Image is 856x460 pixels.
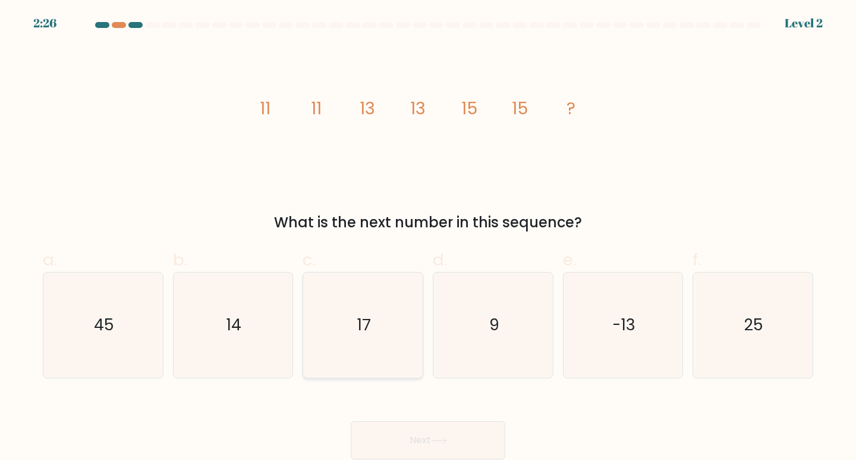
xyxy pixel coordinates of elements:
[94,314,114,336] text: 45
[567,96,575,120] tspan: ?
[357,314,370,336] text: 17
[410,96,426,120] tspan: 13
[43,248,57,271] span: a.
[612,314,635,336] text: -13
[785,14,823,32] div: Level 2
[226,314,241,336] text: 14
[693,248,701,271] span: f.
[360,96,375,120] tspan: 13
[33,14,56,32] div: 2:26
[50,212,806,233] div: What is the next number in this sequence?
[489,314,499,336] text: 9
[260,96,270,120] tspan: 11
[303,248,316,271] span: c.
[563,248,576,271] span: e.
[173,248,187,271] span: b.
[461,96,477,120] tspan: 15
[512,96,528,120] tspan: 15
[744,314,763,336] text: 25
[311,96,322,120] tspan: 11
[433,248,447,271] span: d.
[351,421,505,459] button: Next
